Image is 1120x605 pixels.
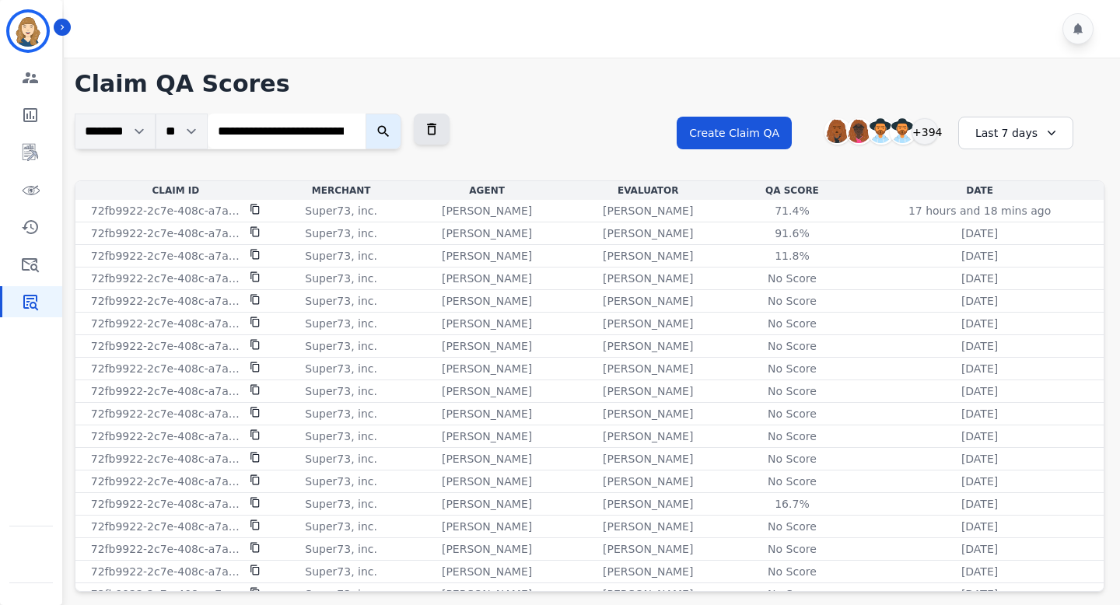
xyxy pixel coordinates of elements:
div: 16.7% [757,496,827,512]
div: 11.8% [757,248,827,264]
div: +394 [912,118,938,145]
div: No Score [757,541,827,557]
p: [DATE] [961,338,998,354]
p: Super73, inc. [305,293,377,309]
div: No Score [757,338,827,354]
p: [PERSON_NAME] [603,586,693,602]
p: 72fb9922-2c7e-408c-a7af-65fa3901b6bc [91,338,240,354]
p: [DATE] [961,293,998,309]
p: Super73, inc. [305,496,377,512]
p: [PERSON_NAME] [603,383,693,399]
p: 72fb9922-2c7e-408c-a7af-65fa3901b6bc [91,361,240,376]
p: [DATE] [961,586,998,602]
p: Super73, inc. [305,406,377,421]
p: [PERSON_NAME] [442,383,532,399]
p: 17 hours and 18 mins ago [908,203,1051,219]
div: No Score [757,361,827,376]
div: No Score [757,406,827,421]
div: No Score [757,428,827,444]
img: Bordered avatar [9,12,47,50]
p: 72fb9922-2c7e-408c-a7af-65fa3901b6bc [91,293,240,309]
div: 91.6% [757,226,827,241]
p: [DATE] [961,316,998,331]
p: Super73, inc. [305,338,377,354]
p: [PERSON_NAME] [603,564,693,579]
p: [PERSON_NAME] [442,519,532,534]
button: Create Claim QA [677,117,792,149]
p: Super73, inc. [305,226,377,241]
p: Super73, inc. [305,248,377,264]
p: [PERSON_NAME] [442,316,532,331]
p: 72fb9922-2c7e-408c-a7af-65fa3901b6bc [91,203,240,219]
p: 72fb9922-2c7e-408c-a7af-65fa3901b6bc [91,586,240,602]
div: No Score [757,316,827,331]
p: [PERSON_NAME] [603,361,693,376]
p: [PERSON_NAME] [603,519,693,534]
p: [PERSON_NAME] [442,271,532,286]
p: [DATE] [961,474,998,489]
p: Super73, inc. [305,271,377,286]
p: [DATE] [961,383,998,399]
p: 72fb9922-2c7e-408c-a7af-65fa3901b6bc [91,519,240,534]
p: [PERSON_NAME] [442,361,532,376]
p: [PERSON_NAME] [442,541,532,557]
h1: Claim QA Scores [75,70,1104,98]
p: [DATE] [961,226,998,241]
p: [PERSON_NAME] [603,474,693,489]
p: [DATE] [961,361,998,376]
p: Super73, inc. [305,564,377,579]
div: Claim Id [79,184,273,197]
div: Merchant [279,184,404,197]
p: [PERSON_NAME] [603,248,693,264]
p: [PERSON_NAME] [603,293,693,309]
p: Super73, inc. [305,361,377,376]
p: [DATE] [961,541,998,557]
p: Super73, inc. [305,586,377,602]
div: Date [859,184,1101,197]
p: [PERSON_NAME] [442,428,532,444]
p: 72fb9922-2c7e-408c-a7af-65fa3901b6bc [91,474,240,489]
p: [PERSON_NAME] [442,474,532,489]
p: [DATE] [961,564,998,579]
p: [DATE] [961,451,998,467]
p: [DATE] [961,271,998,286]
p: [PERSON_NAME] [442,338,532,354]
p: 72fb9922-2c7e-408c-a7af-65fa3901b6bc [91,451,240,467]
p: 72fb9922-2c7e-408c-a7af-65fa3901b6bc [91,541,240,557]
p: [PERSON_NAME] [603,271,693,286]
div: Evaluator [571,184,726,197]
p: [PERSON_NAME] [603,541,693,557]
p: 72fb9922-2c7e-408c-a7af-65fa3901b6bc [91,406,240,421]
div: No Score [757,519,827,534]
p: 72fb9922-2c7e-408c-a7af-65fa3901b6bc [91,316,240,331]
p: [DATE] [961,496,998,512]
p: [PERSON_NAME] [603,316,693,331]
p: Super73, inc. [305,451,377,467]
p: [PERSON_NAME] [603,496,693,512]
p: 72fb9922-2c7e-408c-a7af-65fa3901b6bc [91,271,240,286]
div: No Score [757,474,827,489]
p: 72fb9922-2c7e-408c-a7af-65fa3901b6bc [91,428,240,444]
p: Super73, inc. [305,383,377,399]
div: No Score [757,293,827,309]
div: No Score [757,383,827,399]
p: [DATE] [961,428,998,444]
p: Super73, inc. [305,474,377,489]
p: Super73, inc. [305,428,377,444]
p: 72fb9922-2c7e-408c-a7af-65fa3901b6bc [91,383,240,399]
p: [PERSON_NAME] [442,248,532,264]
p: [PERSON_NAME] [603,428,693,444]
p: [PERSON_NAME] [442,496,532,512]
p: [PERSON_NAME] [603,406,693,421]
p: [PERSON_NAME] [603,203,693,219]
p: [PERSON_NAME] [442,451,532,467]
p: 72fb9922-2c7e-408c-a7af-65fa3901b6bc [91,496,240,512]
p: [PERSON_NAME] [442,293,532,309]
div: 71.4% [757,203,827,219]
div: QA Score [732,184,852,197]
p: [PERSON_NAME] [442,226,532,241]
p: [PERSON_NAME] [442,586,532,602]
p: 72fb9922-2c7e-408c-a7af-65fa3901b6bc [91,226,240,241]
p: [PERSON_NAME] [603,451,693,467]
div: Last 7 days [958,117,1073,149]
